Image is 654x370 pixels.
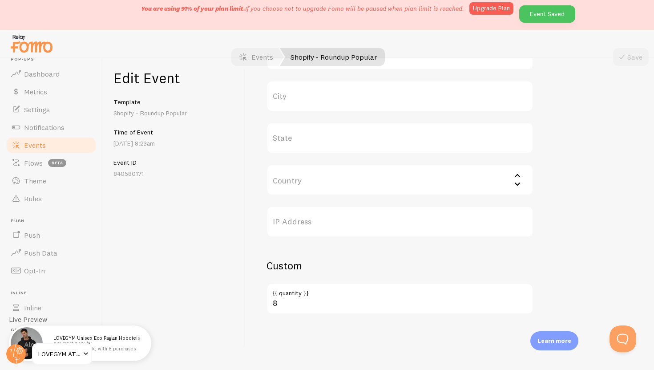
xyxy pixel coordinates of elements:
[5,65,97,83] a: Dashboard
[5,262,97,280] a: Opt-In
[469,2,513,15] a: Upgrade Plan
[141,4,245,12] span: You are using 91% of your plan limit.
[530,331,578,350] div: Learn more
[266,283,533,298] label: {{ quantity }}
[32,343,92,365] a: LOVEGYM ATHLEISURE
[5,101,97,118] a: Settings
[38,349,81,359] span: LOVEGYM ATHLEISURE
[266,206,533,237] label: IP Address
[5,244,97,262] a: Push Data
[113,109,234,118] p: Shopify - Roundup Popular
[5,226,97,244] a: Push
[280,48,385,66] a: Shopify - Roundup Popular
[5,118,97,136] a: Notifications
[113,169,234,178] p: 840580171
[5,190,97,207] a: Rules
[24,159,43,167] span: Flows
[5,335,97,353] a: Alerts
[113,128,234,136] h5: Time of Event
[48,159,66,167] span: beta
[113,69,234,87] h1: Edit Event
[11,218,97,224] span: Push
[24,231,40,240] span: Push
[141,4,464,13] p: If you choose not to upgrade Fomo will be paused when plan limit is reached.
[610,325,636,352] iframe: Help Scout Beacon - Open
[266,81,533,112] label: City
[5,154,97,172] a: Flows beta
[266,122,533,154] label: State
[113,139,234,148] p: [DATE] 8:23am
[5,83,97,101] a: Metrics
[24,194,42,203] span: Rules
[5,136,97,154] a: Events
[24,248,57,257] span: Push Data
[24,340,43,349] span: Alerts
[24,87,47,96] span: Metrics
[266,259,533,272] h2: Custom
[11,57,97,62] span: Pop-ups
[5,299,97,317] a: Inline
[9,32,54,55] img: fomo-relay-logo-orange.svg
[537,337,571,345] p: Learn more
[24,141,46,150] span: Events
[24,105,50,114] span: Settings
[24,123,65,132] span: Notifications
[24,303,41,312] span: Inline
[24,69,60,78] span: Dashboard
[519,5,575,23] div: Event Saved
[11,290,97,296] span: Inline
[5,172,97,190] a: Theme
[24,266,45,275] span: Opt-In
[24,176,46,185] span: Theme
[113,159,234,167] h5: Event ID
[229,48,284,66] a: Events
[113,98,234,106] h5: Template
